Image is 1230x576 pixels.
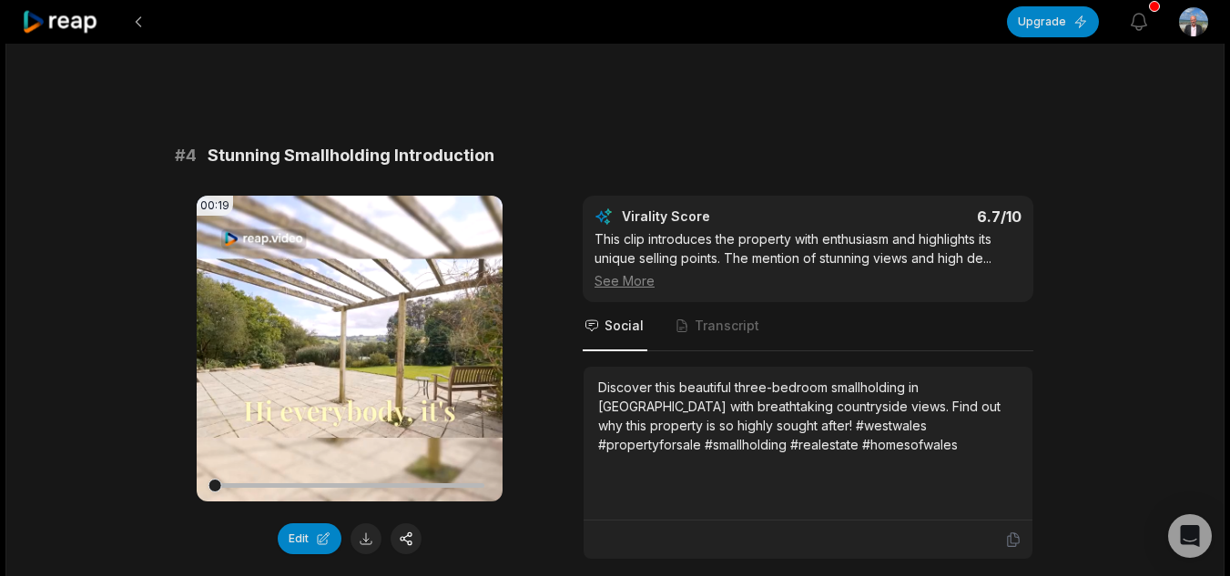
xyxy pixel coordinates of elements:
div: Open Intercom Messenger [1168,514,1212,558]
span: Stunning Smallholding Introduction [208,143,494,168]
span: Transcript [695,317,759,335]
div: Discover this beautiful three-bedroom smallholding in [GEOGRAPHIC_DATA] with breathtaking country... [598,378,1018,454]
div: See More [595,271,1022,290]
button: Edit [278,523,341,554]
span: Social [605,317,644,335]
button: Upgrade [1007,6,1099,37]
nav: Tabs [583,302,1033,351]
span: # 4 [175,143,197,168]
video: Your browser does not support mp4 format. [197,196,503,501]
div: Virality Score [622,207,818,226]
div: 6.7 /10 [827,207,1022,226]
div: This clip introduces the property with enthusiasm and highlights its unique selling points. The m... [595,229,1022,290]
